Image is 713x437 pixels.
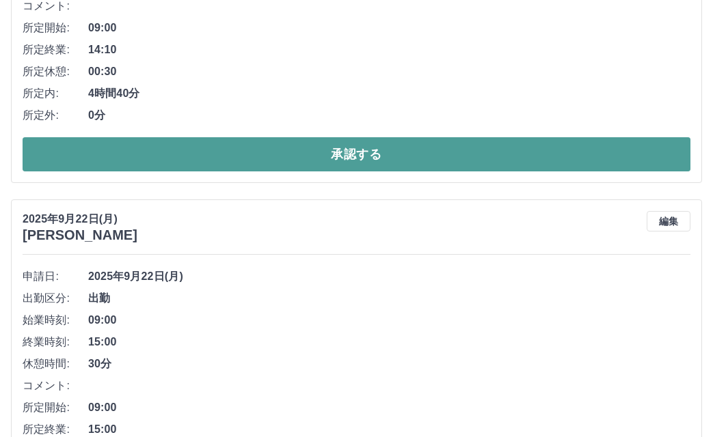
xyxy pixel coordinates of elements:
[23,290,88,307] span: 出勤区分:
[88,42,690,58] span: 14:10
[88,107,690,124] span: 0分
[23,312,88,328] span: 始業時刻:
[88,290,690,307] span: 出勤
[23,20,88,36] span: 所定開始:
[647,211,690,231] button: 編集
[23,227,137,243] h3: [PERSON_NAME]
[88,64,690,80] span: 00:30
[88,399,690,416] span: 09:00
[23,378,88,394] span: コメント:
[88,85,690,102] span: 4時間40分
[23,211,137,227] p: 2025年9月22日(月)
[23,137,690,171] button: 承認する
[88,356,690,372] span: 30分
[88,334,690,350] span: 15:00
[88,268,690,285] span: 2025年9月22日(月)
[23,399,88,416] span: 所定開始:
[23,107,88,124] span: 所定外:
[23,64,88,80] span: 所定休憩:
[88,20,690,36] span: 09:00
[88,312,690,328] span: 09:00
[23,85,88,102] span: 所定内:
[23,268,88,285] span: 申請日:
[23,356,88,372] span: 休憩時間:
[23,334,88,350] span: 終業時刻:
[23,42,88,58] span: 所定終業:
